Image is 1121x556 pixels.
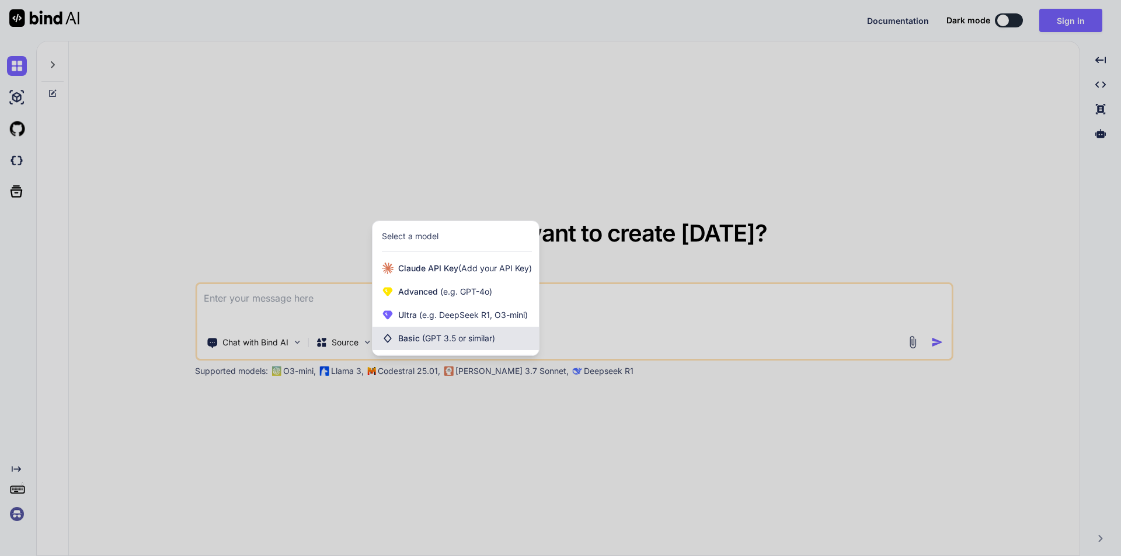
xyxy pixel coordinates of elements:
[398,309,528,321] span: Ultra
[398,263,532,274] span: Claude API Key
[417,310,528,320] span: (e.g. DeepSeek R1, O3-mini)
[398,286,492,298] span: Advanced
[438,286,492,296] span: (e.g. GPT-4o)
[398,333,495,344] span: Basic
[422,333,495,343] span: (GPT 3.5 or similar)
[382,230,438,242] div: Select a model
[458,263,532,273] span: (Add your API Key)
